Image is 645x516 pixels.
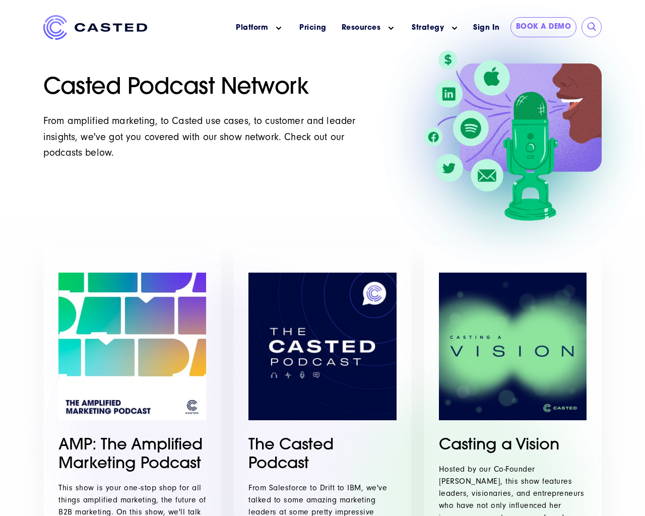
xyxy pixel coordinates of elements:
h3: AMP: The Amplified Marketing Podcast [58,436,206,474]
img: Casted_Logo_Horizontal_FullColor_PUR_BLUE [43,15,147,40]
h1: Casted Podcast Network [43,75,412,102]
h3: The Casted Podcast [248,436,396,474]
h3: Casting a Vision [439,436,587,455]
img: Casting-a-Vision7 [439,273,587,420]
input: Submit [587,22,597,32]
a: Sign In [468,17,505,39]
img: CastedPodcast_Thumb-Redesign [248,273,396,420]
img: 1._Amplify_ [424,50,602,221]
a: Strategy [412,23,444,33]
nav: Main menu [162,15,468,41]
a: Book a Demo [510,17,577,37]
p: From amplified marketing, to Casted use cases, to customer and leader insights, we've got you cov... [43,113,381,160]
a: Resources [342,23,381,33]
a: Platform [236,23,268,33]
a: Pricing [299,23,327,33]
img: AMP Podcast Cover [58,273,206,420]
